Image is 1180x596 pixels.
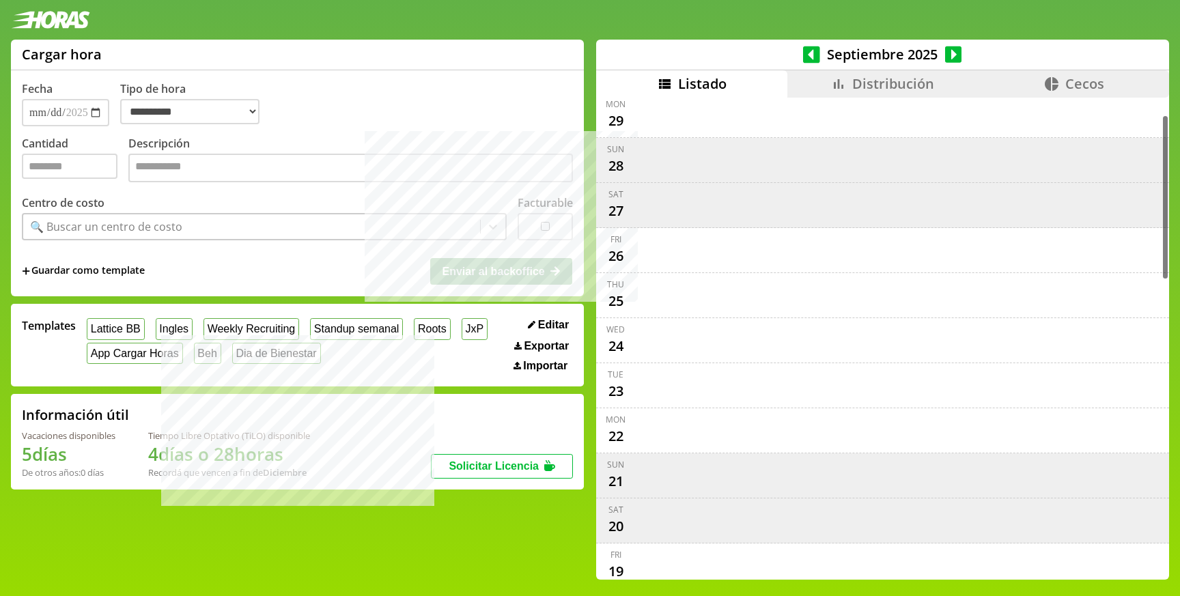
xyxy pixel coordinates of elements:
span: +Guardar como template [22,264,145,279]
button: JxP [462,318,488,339]
div: De otros años: 0 días [22,466,115,479]
select: Tipo de hora [120,99,259,124]
span: Distribución [852,74,934,93]
div: 27 [605,200,627,222]
div: 19 [605,560,627,582]
span: Importar [523,360,567,372]
label: Centro de costo [22,195,104,210]
div: Tue [608,369,623,380]
div: Fri [610,233,621,245]
div: 21 [605,470,627,492]
div: 26 [605,245,627,267]
img: logotipo [11,11,90,29]
input: Cantidad [22,154,117,179]
button: Standup semanal [310,318,403,339]
div: Tiempo Libre Optativo (TiLO) disponible [148,429,310,442]
div: Sat [608,504,623,515]
div: Thu [607,279,624,290]
div: Wed [606,324,625,335]
span: Septiembre 2025 [820,45,945,63]
div: Fri [610,549,621,560]
button: App Cargar Horas [87,343,183,364]
h2: Información útil [22,406,129,424]
div: scrollable content [596,98,1169,578]
button: Solicitar Licencia [431,454,573,479]
div: 22 [605,425,627,447]
label: Facturable [518,195,573,210]
div: Recordá que vencen a fin de [148,466,310,479]
label: Descripción [128,136,573,186]
button: Dia de Bienestar [232,343,321,364]
span: Editar [538,319,569,331]
span: Listado [678,74,727,93]
span: Cecos [1065,74,1104,93]
label: Tipo de hora [120,81,270,126]
div: 20 [605,515,627,537]
div: Vacaciones disponibles [22,429,115,442]
button: Beh [194,343,221,364]
div: 29 [605,110,627,132]
div: 🔍 Buscar un centro de costo [30,219,182,234]
div: Sun [607,143,624,155]
div: 24 [605,335,627,357]
button: Exportar [510,339,573,353]
span: Solicitar Licencia [449,460,539,472]
button: Editar [524,318,573,332]
label: Cantidad [22,136,128,186]
div: Sun [607,459,624,470]
h1: Cargar hora [22,45,102,63]
b: Diciembre [263,466,307,479]
div: 23 [605,380,627,402]
span: Exportar [524,340,569,352]
label: Fecha [22,81,53,96]
div: Mon [606,414,626,425]
button: Ingles [156,318,193,339]
textarea: Descripción [128,154,573,182]
div: 25 [605,290,627,312]
button: Lattice BB [87,318,145,339]
div: 28 [605,155,627,177]
h1: 4 días o 28 horas [148,442,310,466]
div: Mon [606,98,626,110]
span: + [22,264,30,279]
button: Weekly Recruiting [203,318,299,339]
button: Roots [414,318,450,339]
h1: 5 días [22,442,115,466]
span: Templates [22,318,76,333]
div: Sat [608,188,623,200]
